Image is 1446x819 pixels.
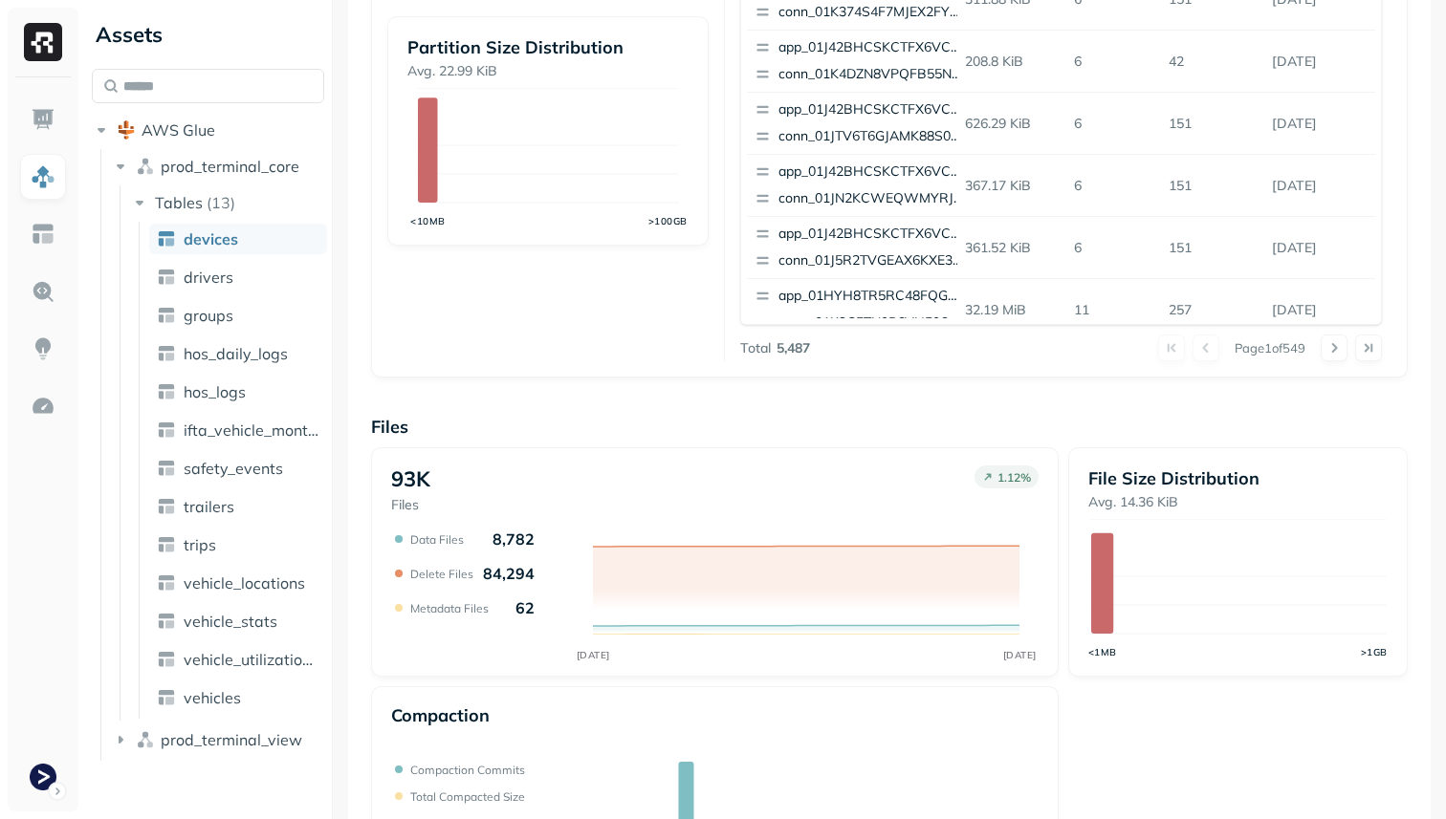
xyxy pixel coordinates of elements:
[184,268,233,287] span: drivers
[778,3,964,22] p: conn_01K374S4F7MJEX2FYKAQH1X6GY
[31,164,55,189] img: Assets
[184,612,277,631] span: vehicle_stats
[149,491,327,522] a: trailers
[207,193,235,212] p: ( 13 )
[142,120,215,140] span: AWS Glue
[778,251,964,270] p: conn_01J5R2TVGEAX6KXE36EQY4YCXK
[957,45,1067,78] p: 208.8 KiB
[957,293,1067,327] p: 32.19 MiB
[1264,169,1375,203] p: Sep 9, 2025
[410,567,473,581] p: Delete Files
[1264,231,1375,265] p: Sep 9, 2025
[111,151,325,182] button: prod_terminal_core
[747,217,973,278] button: app_01J42BHCSKCTFX6VCA8QNRA04Mconn_01J5R2TVGEAX6KXE36EQY4YCXK
[24,23,62,61] img: Ryft
[1066,169,1161,203] p: 6
[184,573,305,593] span: vehicle_locations
[576,649,609,661] tspan: [DATE]
[157,612,176,631] img: table
[184,459,283,478] span: safety_events
[371,416,1408,438] p: Files
[136,157,155,176] img: namespace
[778,65,964,84] p: conn_01K4DZN8VPQFB55NEZG6XADEJ0
[149,606,327,636] a: vehicle_stats
[157,420,176,440] img: table
[184,535,216,554] span: trips
[1002,649,1036,661] tspan: [DATE]
[157,535,176,554] img: table
[1361,646,1388,657] tspan: >1GB
[184,420,319,440] span: ifta_vehicle_months
[184,306,233,325] span: groups
[493,529,535,549] p: 8,782
[407,62,689,80] p: Avg. 22.99 KiB
[391,496,430,514] p: Files
[161,157,299,176] span: prod_terminal_core
[149,453,327,484] a: safety_events
[149,415,327,445] a: ifta_vehicle_months
[31,279,55,304] img: Query Explorer
[157,344,176,363] img: table
[149,300,327,331] a: groups
[149,644,327,675] a: vehicle_utilization_day
[1235,339,1305,356] p: Page 1 of 549
[410,789,525,804] p: Total compacted size
[410,215,446,226] tspan: <10MB
[1161,107,1264,140] p: 151
[407,36,689,58] p: Partition Size Distribution
[483,564,535,583] p: 84,294
[997,470,1031,485] p: 1.12 %
[31,394,55,419] img: Optimization
[1066,231,1161,265] p: 6
[957,231,1067,265] p: 361.52 KiB
[747,155,973,216] button: app_01J42BHCSKCTFX6VCA8QNRA04Mconn_01JN2KCWEQWMYRJCR5EHGYCG7S
[149,682,327,713] a: vehicles
[31,336,55,361] img: Insights
[30,764,56,790] img: Terminal
[149,568,327,598] a: vehicle_locations
[410,532,464,547] p: Data Files
[157,573,176,593] img: table
[136,730,155,749] img: namespace
[1161,231,1264,265] p: 151
[184,344,288,363] span: hos_daily_logs
[957,169,1067,203] p: 367.17 KiB
[184,650,319,669] span: vehicle_utilization_day
[92,19,324,50] div: Assets
[1066,107,1161,140] p: 6
[1161,169,1264,203] p: 151
[778,287,964,306] p: app_01HYH8TR5RC48FQG5C2P2F2Q6K
[149,529,327,560] a: trips
[391,465,430,492] p: 93K
[1161,45,1264,78] p: 42
[515,598,535,617] p: 62
[157,306,176,325] img: table
[957,107,1067,140] p: 626.29 KiB
[740,339,771,357] p: Total
[1264,45,1375,78] p: Sep 9, 2025
[149,224,327,254] a: devices
[184,497,234,516] span: trailers
[149,338,327,369] a: hos_daily_logs
[1066,45,1161,78] p: 6
[31,107,55,132] img: Dashboard
[1264,107,1375,140] p: Sep 9, 2025
[777,339,810,357] p: 5,487
[1088,493,1388,511] p: Avg. 14.36 KiB
[149,262,327,292] a: drivers
[1264,293,1375,327] p: Sep 9, 2025
[31,222,55,247] img: Asset Explorer
[184,382,246,401] span: hos_logs
[157,268,176,287] img: table
[778,162,964,182] p: app_01J42BHCSKCTFX6VCA8QNRA04M
[184,229,238,248] span: devices
[92,115,324,145] button: AWS Glue
[410,763,525,777] p: Compaction commits
[778,127,964,146] p: conn_01JTV6T6GJAMK88S0TXYH2JS4Y
[747,31,973,92] button: app_01J42BHCSKCTFX6VCA8QNRA04Mconn_01K4DZN8VPQFB55NEZG6XADEJ0
[117,120,136,140] img: root
[778,38,964,57] p: app_01J42BHCSKCTFX6VCA8QNRA04M
[161,730,302,749] span: prod_terminal_view
[747,279,973,340] button: app_01HYH8TR5RC48FQG5C2P2F2Q6Kconn_01K2G5TN9P6VH596VC7CPJ00JR
[130,187,326,218] button: Tables(13)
